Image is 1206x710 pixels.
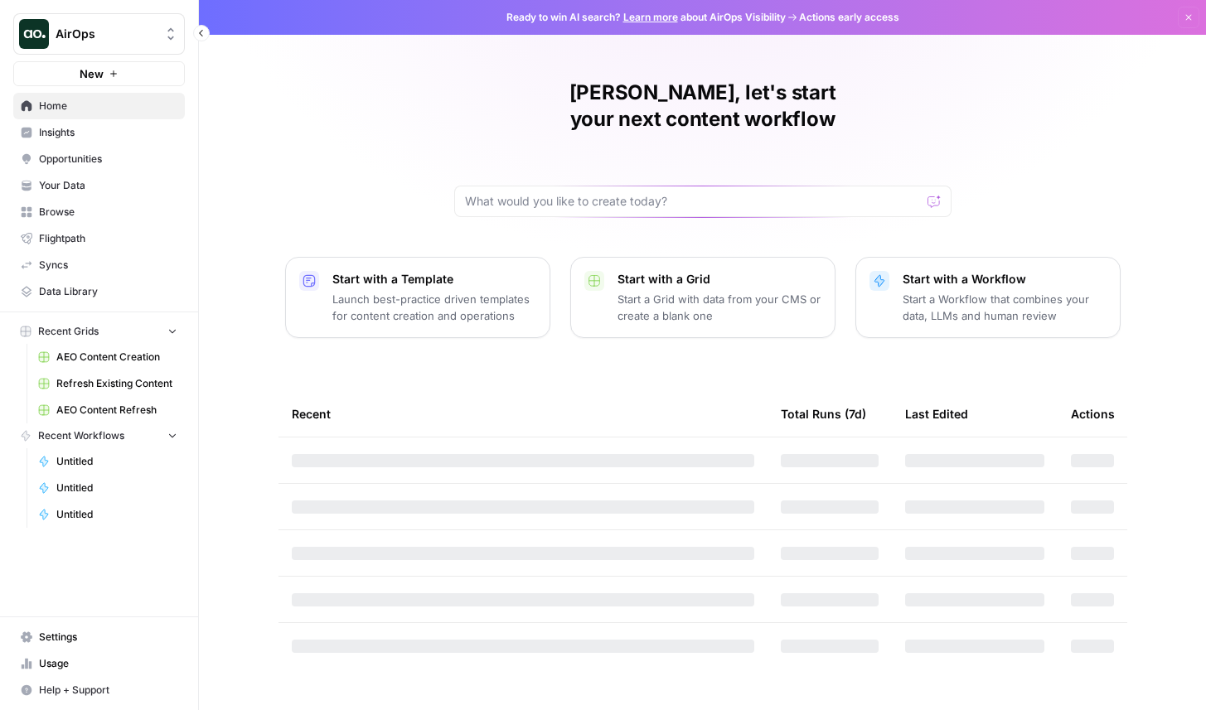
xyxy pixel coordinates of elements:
[56,350,177,365] span: AEO Content Creation
[39,284,177,299] span: Data Library
[799,10,899,25] span: Actions early access
[56,376,177,391] span: Refresh Existing Content
[31,448,185,475] a: Untitled
[39,125,177,140] span: Insights
[781,391,866,437] div: Total Runs (7d)
[39,178,177,193] span: Your Data
[13,119,185,146] a: Insights
[39,152,177,167] span: Opportunities
[454,80,952,133] h1: [PERSON_NAME], let's start your next content workflow
[39,99,177,114] span: Home
[39,258,177,273] span: Syncs
[332,291,536,324] p: Launch best-practice driven templates for content creation and operations
[13,199,185,225] a: Browse
[13,225,185,252] a: Flightpath
[56,481,177,495] span: Untitled
[465,193,921,210] input: What would you like to create today?
[31,370,185,397] a: Refresh Existing Content
[905,391,968,437] div: Last Edited
[39,630,177,645] span: Settings
[56,26,156,42] span: AirOps
[31,344,185,370] a: AEO Content Creation
[623,11,678,23] a: Learn more
[618,291,821,324] p: Start a Grid with data from your CMS or create a blank one
[31,475,185,501] a: Untitled
[80,65,104,82] span: New
[39,683,177,698] span: Help + Support
[13,423,185,448] button: Recent Workflows
[570,257,835,338] button: Start with a GridStart a Grid with data from your CMS or create a blank one
[39,205,177,220] span: Browse
[56,403,177,418] span: AEO Content Refresh
[855,257,1121,338] button: Start with a WorkflowStart a Workflow that combines your data, LLMs and human review
[13,624,185,650] a: Settings
[13,172,185,199] a: Your Data
[1071,391,1115,437] div: Actions
[13,146,185,172] a: Opportunities
[618,271,821,287] p: Start with a Grid
[903,271,1107,287] p: Start with a Workflow
[332,271,536,287] p: Start with a Template
[19,19,49,49] img: AirOps Logo
[39,231,177,246] span: Flightpath
[38,324,99,339] span: Recent Grids
[13,13,185,55] button: Workspace: AirOps
[13,93,185,119] a: Home
[38,428,124,443] span: Recent Workflows
[31,501,185,528] a: Untitled
[285,257,550,338] button: Start with a TemplateLaunch best-practice driven templates for content creation and operations
[13,650,185,677] a: Usage
[39,656,177,671] span: Usage
[13,252,185,278] a: Syncs
[31,397,185,423] a: AEO Content Refresh
[292,391,754,437] div: Recent
[13,677,185,703] button: Help + Support
[13,319,185,344] button: Recent Grids
[903,291,1107,324] p: Start a Workflow that combines your data, LLMs and human review
[13,61,185,86] button: New
[56,454,177,469] span: Untitled
[56,507,177,522] span: Untitled
[13,278,185,305] a: Data Library
[506,10,786,25] span: Ready to win AI search? about AirOps Visibility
